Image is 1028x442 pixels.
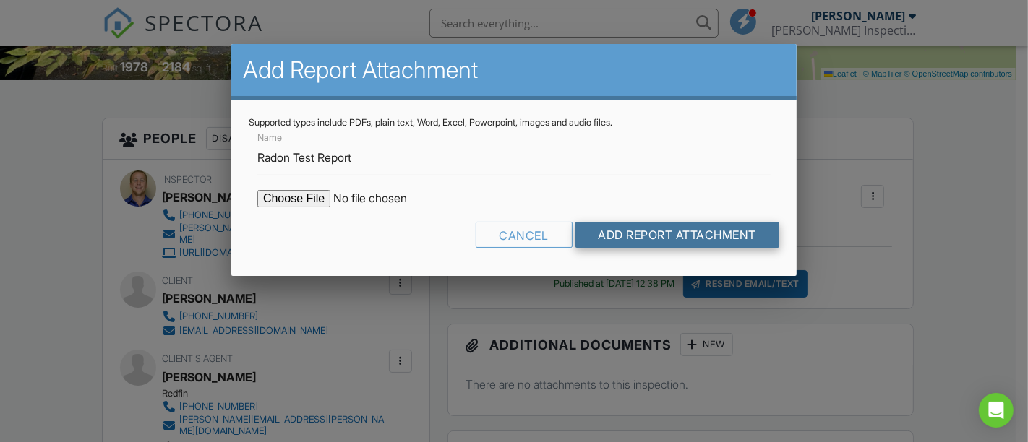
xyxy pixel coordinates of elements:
[979,393,1014,428] div: Open Intercom Messenger
[257,131,282,144] label: Name
[575,222,780,248] input: Add Report Attachment
[243,56,785,84] h2: Add Report Attachment
[249,117,779,129] div: Supported types include PDFs, plain text, Word, Excel, Powerpoint, images and audio files.
[476,222,573,248] div: Cancel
